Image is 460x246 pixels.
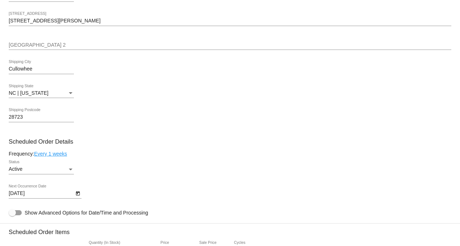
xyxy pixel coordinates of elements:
span: Show Advanced Options for Date/Time and Processing [25,209,148,216]
input: Next Occurrence Date [9,191,74,196]
a: Every 1 weeks [34,151,67,157]
mat-select: Status [9,166,74,172]
span: NC | [US_STATE] [9,90,49,96]
input: Shipping Street 2 [9,42,451,48]
h3: Scheduled Order Details [9,138,451,145]
mat-select: Shipping State [9,90,74,96]
div: Frequency: [9,151,451,157]
input: Shipping City [9,66,74,72]
span: Active [9,166,22,172]
input: Shipping Postcode [9,114,74,120]
button: Open calendar [74,189,81,197]
input: Shipping Street 1 [9,18,451,24]
h3: Scheduled Order Items [9,223,451,236]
